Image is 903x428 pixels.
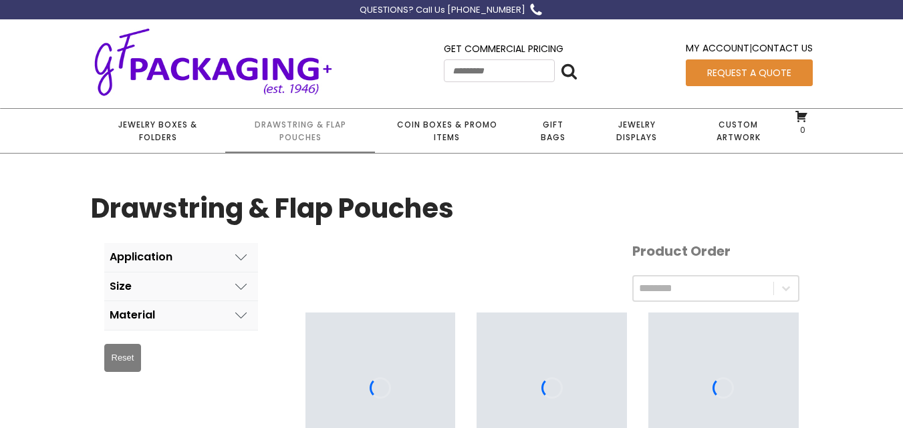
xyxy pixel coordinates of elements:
a: Jewelry Displays [588,109,686,153]
a: Custom Artwork [686,109,790,153]
a: 0 [795,110,808,135]
div: Application [110,251,172,263]
a: Gift Bags [519,109,588,153]
button: Application [104,243,258,272]
h1: Drawstring & Flap Pouches [91,187,454,230]
img: GF Packaging + - Established 1946 [91,25,336,98]
button: Size [104,272,258,301]
a: Request a Quote [686,59,813,86]
a: Get Commercial Pricing [444,42,563,55]
div: | [686,41,813,59]
a: My Account [686,41,749,55]
div: Size [110,280,132,292]
a: Contact Us [752,41,813,55]
a: Coin Boxes & Promo Items [375,109,518,153]
div: QUESTIONS? Call Us [PHONE_NUMBER] [360,3,525,17]
button: Material [104,301,258,330]
span: 0 [797,124,805,136]
div: Material [110,309,155,321]
a: Drawstring & Flap Pouches [225,109,375,153]
a: Jewelry Boxes & Folders [91,109,225,153]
